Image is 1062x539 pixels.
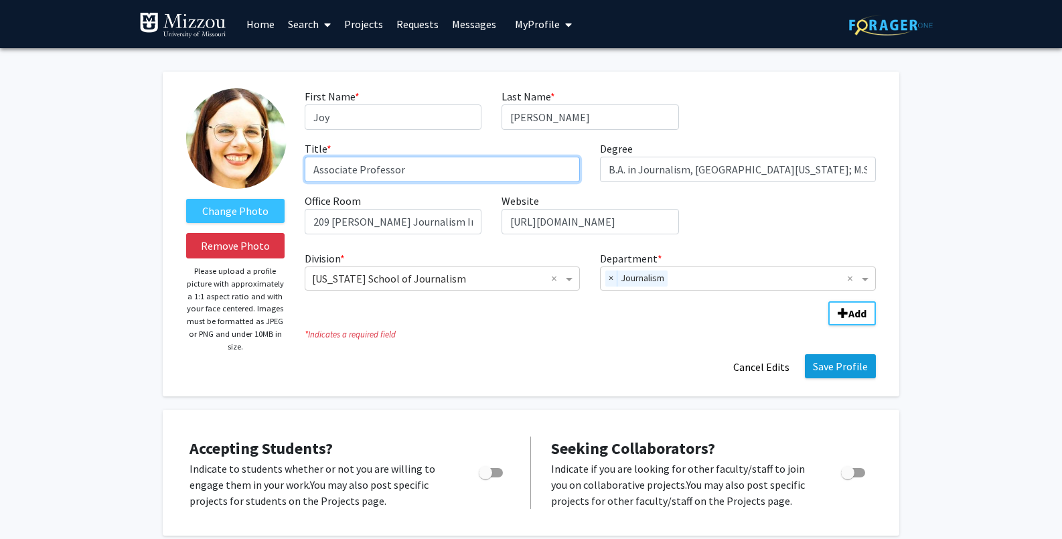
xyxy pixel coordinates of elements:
[281,1,337,48] a: Search
[186,233,285,258] button: Remove Photo
[605,271,617,287] span: ×
[600,266,876,291] ng-select: Department
[551,271,562,287] span: Clear all
[305,141,331,157] label: Title
[189,438,333,459] span: Accepting Students?
[186,199,285,223] label: ChangeProfile Picture
[551,438,715,459] span: Seeking Collaborators?
[473,461,510,481] div: Toggle
[295,250,591,291] div: Division
[240,1,281,48] a: Home
[305,88,360,104] label: First Name
[305,193,361,209] label: Office Room
[337,1,390,48] a: Projects
[390,1,445,48] a: Requests
[849,15,933,35] img: ForagerOne Logo
[189,461,453,509] p: Indicate to students whether or not you are willing to engage them in your work. You may also pos...
[725,354,798,380] button: Cancel Edits
[10,479,57,529] iframe: Chat
[186,265,285,353] p: Please upload a profile picture with approximately a 1:1 aspect ratio and with your face centered...
[515,17,560,31] span: My Profile
[551,461,816,509] p: Indicate if you are looking for other faculty/staff to join you on collaborative projects. You ma...
[502,88,555,104] label: Last Name
[836,461,873,481] div: Toggle
[828,301,876,325] button: Add Division/Department
[139,12,226,39] img: University of Missouri Logo
[617,271,668,287] span: Journalism
[847,271,858,287] span: Clear all
[305,266,581,291] ng-select: Division
[502,193,539,209] label: Website
[848,307,866,320] b: Add
[445,1,503,48] a: Messages
[186,88,287,189] img: Profile Picture
[805,354,876,378] button: Save Profile
[590,250,886,291] div: Department
[305,328,876,341] i: Indicates a required field
[600,141,633,157] label: Degree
